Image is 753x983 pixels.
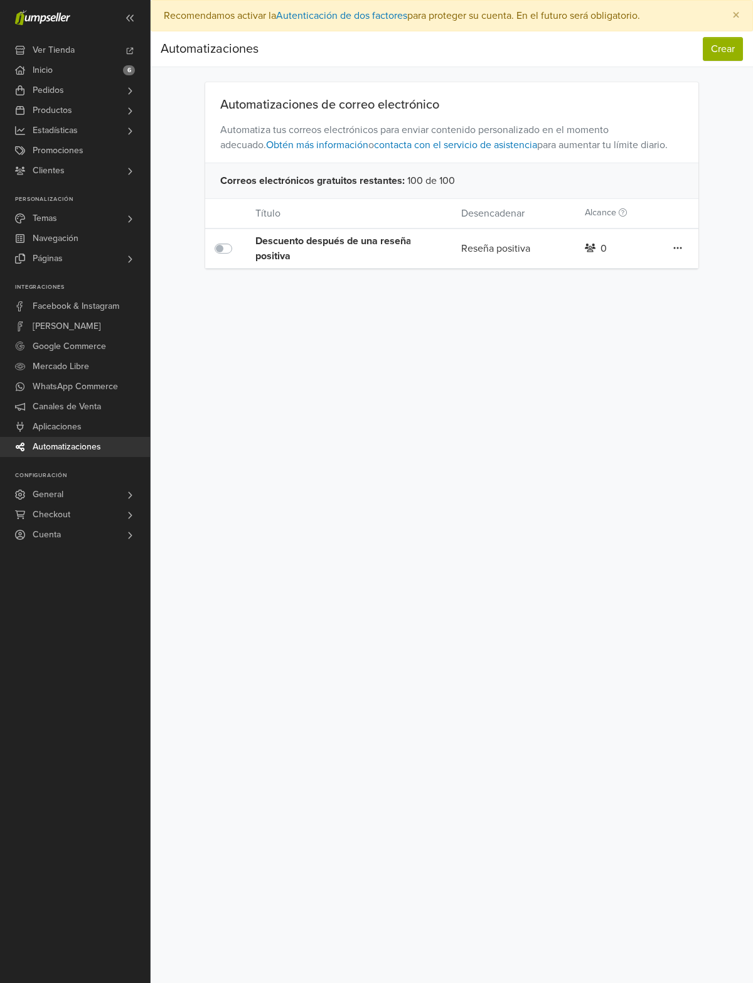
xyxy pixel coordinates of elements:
a: contacta con el servicio de asistencia [374,139,537,151]
span: Temas [33,208,57,228]
label: Alcance [585,206,627,220]
span: Automatiza tus correos electrónicos para enviar contenido personalizado en el momento adecuado. o... [205,112,699,163]
div: Automatizaciones [161,36,259,62]
p: Configuración [15,472,150,480]
a: Obtén más información [266,139,368,151]
button: Close [720,1,752,31]
span: Navegación [33,228,78,249]
p: Integraciones [15,284,150,291]
span: Páginas [33,249,63,269]
span: Facebook & Instagram [33,296,119,316]
span: WhatsApp Commerce [33,377,118,397]
span: Productos [33,100,72,121]
p: Personalización [15,196,150,203]
span: Automatizaciones [33,437,101,457]
span: Pedidos [33,80,64,100]
a: Autenticación de dos factores [276,9,407,22]
span: Google Commerce [33,336,106,357]
div: 100 de 100 [205,163,699,198]
span: Estadísticas [33,121,78,141]
span: Ver Tienda [33,40,75,60]
span: Cuenta [33,525,61,545]
div: Reseña positiva [452,241,575,256]
div: Automatizaciones de correo electrónico [205,97,699,112]
span: Mercado Libre [33,357,89,377]
button: Crear [703,37,743,61]
span: Promociones [33,141,83,161]
span: Canales de Venta [33,397,101,417]
div: Descuento después de una reseña positiva [255,234,420,264]
div: Desencadenar [452,206,575,221]
span: General [33,485,63,505]
span: Correos electrónicos gratuitos restantes : [220,173,405,188]
span: Inicio [33,60,53,80]
span: 6 [123,65,135,75]
span: Aplicaciones [33,417,82,437]
span: Checkout [33,505,70,525]
span: × [732,6,740,24]
span: [PERSON_NAME] [33,316,101,336]
div: 0 [601,241,607,256]
div: Título [246,206,452,221]
span: Clientes [33,161,65,181]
